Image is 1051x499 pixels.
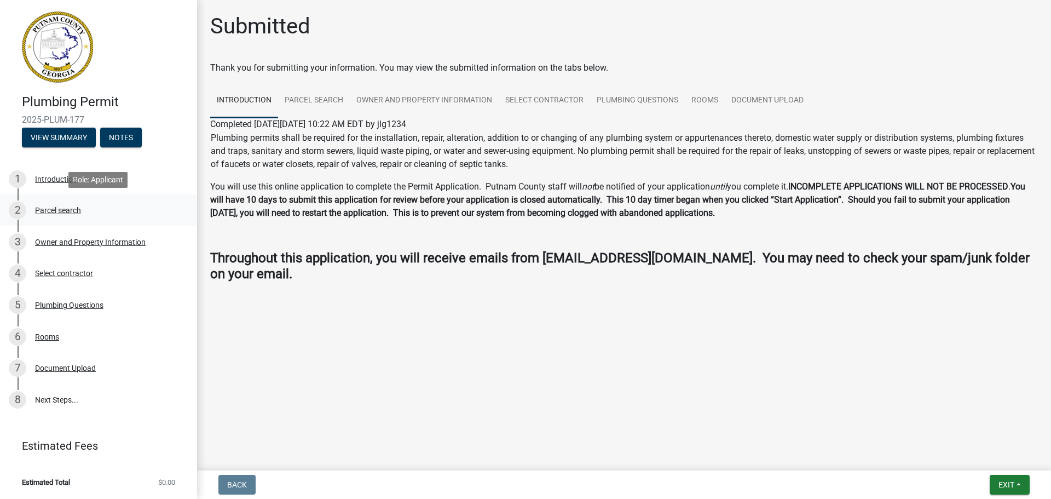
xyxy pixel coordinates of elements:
div: 7 [9,359,26,377]
div: 4 [9,265,26,282]
i: not [582,181,594,192]
div: Role: Applicant [68,172,128,188]
a: Estimated Fees [9,435,180,457]
div: Owner and Property Information [35,238,146,246]
a: Rooms [685,83,725,118]
h4: Plumbing Permit [22,94,188,110]
h1: Submitted [210,13,310,39]
button: View Summary [22,128,96,147]
span: Exit [998,480,1014,489]
div: Rooms [35,333,59,341]
strong: You will have 10 days to submit this application for review before your application is closed aut... [210,181,1025,218]
wm-modal-confirm: Summary [22,134,96,142]
a: Introduction [210,83,278,118]
a: Parcel search [278,83,350,118]
a: Select contractor [499,83,590,118]
td: Plumbing permits shall be required for the installation, repair, alteration, addition to or chang... [210,131,1038,171]
span: Back [227,480,247,489]
div: 3 [9,233,26,251]
div: 6 [9,328,26,346]
button: Exit [990,475,1030,495]
div: 5 [9,296,26,314]
div: Select contractor [35,269,93,277]
div: Plumbing Questions [35,301,103,309]
div: 8 [9,391,26,409]
div: 1 [9,170,26,188]
a: Owner and Property Information [350,83,499,118]
div: Thank you for submitting your information. You may view the submitted information on the tabs below. [210,61,1038,74]
i: until [710,181,727,192]
div: 2 [9,202,26,219]
strong: INCOMPLETE APPLICATIONS WILL NOT BE PROCESSED [788,181,1008,192]
button: Back [218,475,256,495]
wm-modal-confirm: Notes [100,134,142,142]
div: Introduction [35,175,77,183]
strong: Throughout this application, you will receive emails from [EMAIL_ADDRESS][DOMAIN_NAME]. You may n... [210,250,1030,282]
span: $0.00 [158,479,175,486]
a: Document Upload [725,83,810,118]
div: Document Upload [35,364,96,372]
span: Completed [DATE][DATE] 10:22 AM EDT by jlg1234 [210,119,406,129]
span: 2025-PLUM-177 [22,114,175,125]
img: Putnam County, Georgia [22,12,93,83]
span: Estimated Total [22,479,70,486]
div: Parcel search [35,207,81,214]
button: Notes [100,128,142,147]
a: Plumbing Questions [590,83,685,118]
p: You will use this online application to complete the Permit Application. Putnam County staff will... [210,180,1038,220]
